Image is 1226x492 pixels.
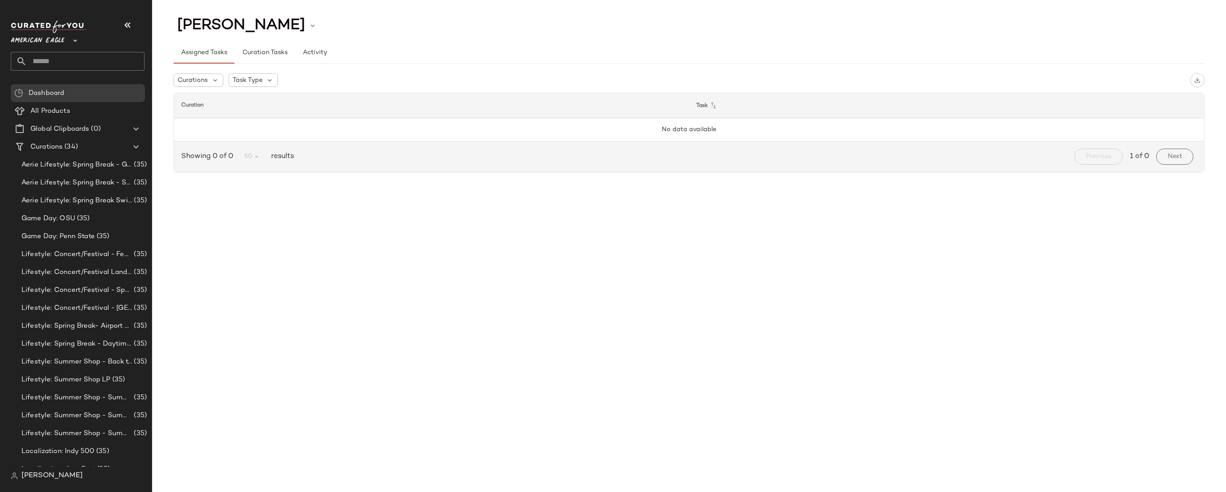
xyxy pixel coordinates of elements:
[21,393,132,403] span: Lifestyle: Summer Shop - Summer Abroad
[11,472,18,479] img: svg%3e
[1156,149,1193,165] button: Next
[268,151,294,162] span: results
[132,160,147,170] span: (35)
[1167,153,1182,160] span: Next
[174,93,689,118] th: Curation
[1130,151,1149,162] span: 1 of 0
[30,106,70,116] span: All Products
[181,49,227,56] span: Assigned Tasks
[21,249,132,260] span: Lifestyle: Concert/Festival - Femme
[21,411,132,421] span: Lifestyle: Summer Shop - Summer Internship
[181,151,237,162] span: Showing 0 of 0
[177,17,305,34] span: [PERSON_NAME]
[132,196,147,206] span: (35)
[132,339,147,349] span: (35)
[21,196,132,206] span: Aerie Lifestyle: Spring Break Swimsuits Landing Page
[21,267,132,278] span: Lifestyle: Concert/Festival Landing Page
[132,249,147,260] span: (35)
[132,303,147,313] span: (35)
[95,231,110,242] span: (35)
[233,76,263,85] span: Task Type
[95,464,110,475] span: (35)
[132,357,147,367] span: (35)
[21,303,132,313] span: Lifestyle: Concert/Festival - [GEOGRAPHIC_DATA]
[132,267,147,278] span: (35)
[11,30,64,47] span: American Eagle
[89,124,100,134] span: (0)
[21,339,132,349] span: Lifestyle: Spring Break - Daytime Casual
[21,178,132,188] span: Aerie Lifestyle: Spring Break - Sporty
[30,124,89,134] span: Global Clipboards
[1194,77,1200,83] img: svg%3e
[242,49,287,56] span: Curation Tasks
[21,446,94,457] span: Localization: Indy 500
[14,89,23,98] img: svg%3e
[178,76,208,85] span: Curations
[21,464,95,475] span: Localization: Jazz Fest
[21,357,132,367] span: Lifestyle: Summer Shop - Back to School Essentials
[689,93,1204,118] th: Task
[94,446,109,457] span: (35)
[21,285,132,295] span: Lifestyle: Concert/Festival - Sporty
[21,471,83,481] span: [PERSON_NAME]
[132,411,147,421] span: (35)
[174,118,1204,141] td: No data available
[29,88,64,98] span: Dashboard
[132,285,147,295] span: (35)
[132,178,147,188] span: (35)
[30,142,63,152] span: Curations
[302,49,327,56] span: Activity
[21,321,132,331] span: Lifestyle: Spring Break- Airport Style
[111,375,125,385] span: (35)
[21,428,132,439] span: Lifestyle: Summer Shop - Summer Study Sessions
[63,142,78,152] span: (34)
[132,428,147,439] span: (35)
[21,231,95,242] span: Game Day: Penn State
[75,214,90,224] span: (35)
[132,321,147,331] span: (35)
[11,21,87,33] img: cfy_white_logo.C9jOOHJF.svg
[21,214,75,224] span: Game Day: OSU
[132,393,147,403] span: (35)
[21,375,111,385] span: Lifestyle: Summer Shop LP
[21,160,132,170] span: Aerie Lifestyle: Spring Break - Girly/Femme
